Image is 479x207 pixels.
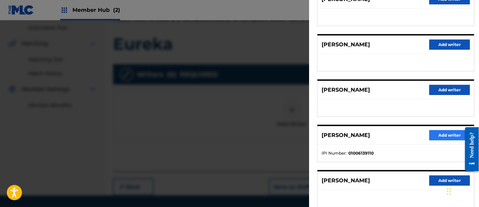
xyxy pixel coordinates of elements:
[348,150,374,156] strong: 01006139110
[60,6,68,14] img: Top Rightsholders
[460,122,479,176] iframe: Resource Center
[322,41,370,49] p: [PERSON_NAME]
[429,85,470,95] button: Add writer
[322,86,370,94] p: [PERSON_NAME]
[322,150,347,156] span: IPI Number :
[113,7,120,13] span: (2)
[429,40,470,50] button: Add writer
[72,6,120,14] span: Member Hub
[8,5,34,15] img: MLC Logo
[322,177,370,185] p: [PERSON_NAME]
[447,181,451,202] div: Drag
[445,175,479,207] iframe: Chat Widget
[429,130,470,140] button: Add writer
[429,176,470,186] button: Add writer
[322,131,370,139] p: [PERSON_NAME]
